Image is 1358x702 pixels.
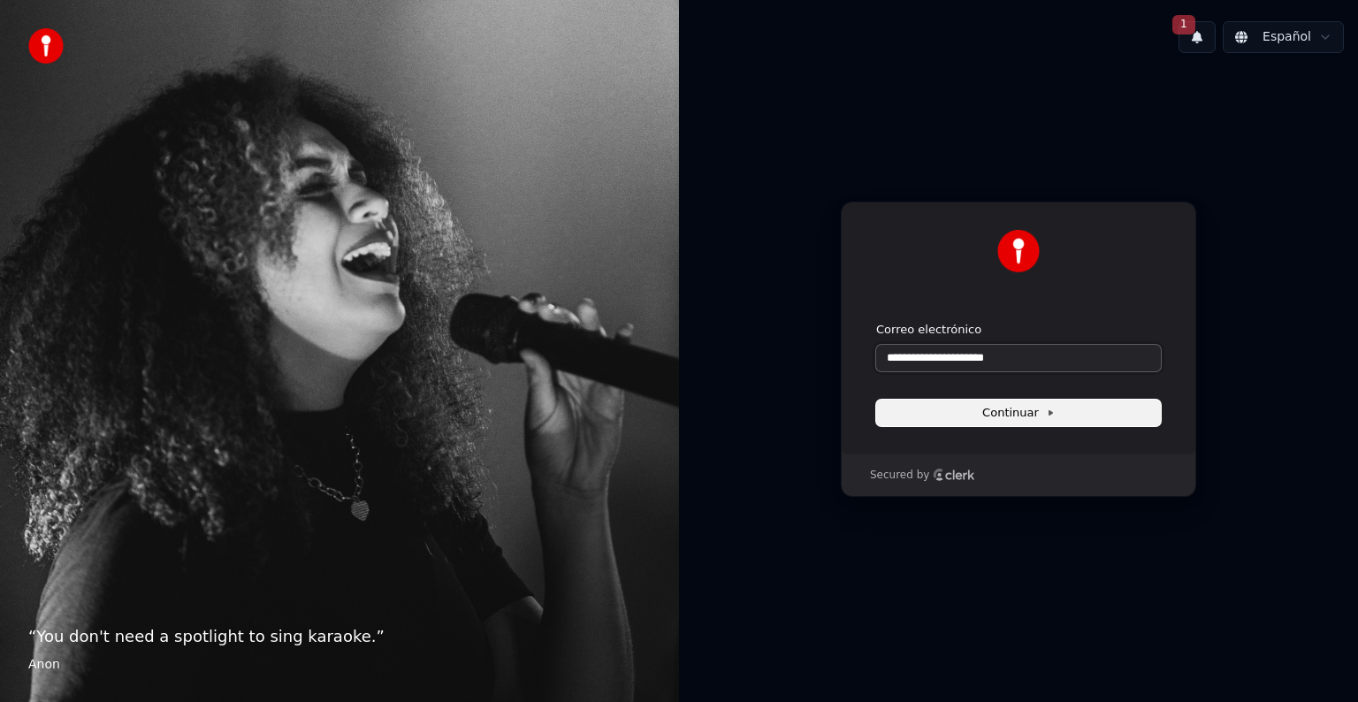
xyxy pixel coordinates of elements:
button: Continuar [876,400,1161,426]
span: Continuar [982,405,1055,421]
span: 1 [1172,15,1195,34]
p: “ You don't need a spotlight to sing karaoke. ” [28,624,651,649]
a: Clerk logo [933,469,975,481]
p: Secured by [870,469,929,483]
label: Correo electrónico [876,322,981,338]
img: youka [28,28,64,64]
footer: Anon [28,656,651,674]
img: Youka [997,230,1040,272]
button: 1 [1179,21,1216,53]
